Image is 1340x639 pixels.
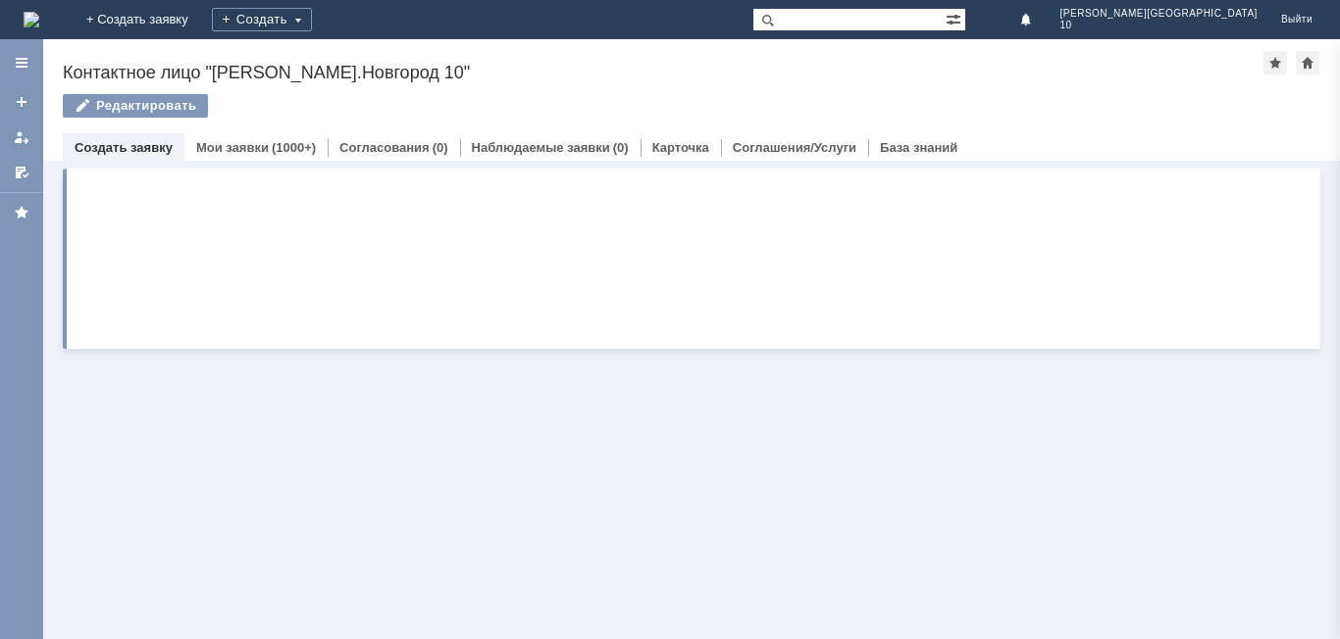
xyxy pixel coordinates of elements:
div: Создать [212,8,312,31]
div: (1000+) [272,140,316,155]
a: Мои заявки [6,122,37,153]
a: Мои согласования [6,157,37,188]
a: Соглашения/Услуги [733,140,856,155]
a: Карточка [652,140,709,155]
div: Контактное лицо "[PERSON_NAME].Новгород 10" [63,63,1263,82]
a: База знаний [880,140,957,155]
div: Добавить в избранное [1263,51,1287,74]
span: Расширенный поиск [946,9,965,27]
a: Мои заявки [196,140,269,155]
div: Сделать домашней страницей [1296,51,1319,74]
div: (0) [613,140,629,155]
span: [PERSON_NAME][GEOGRAPHIC_DATA] [1060,8,1258,20]
a: Наблюдаемые заявки [472,140,610,155]
a: Перейти на домашнюю страницу [24,12,39,27]
a: Создать заявку [6,86,37,118]
img: logo [24,12,39,27]
a: Согласования [339,140,430,155]
span: 10 [1060,20,1258,31]
a: Создать заявку [75,140,173,155]
div: (0) [433,140,448,155]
